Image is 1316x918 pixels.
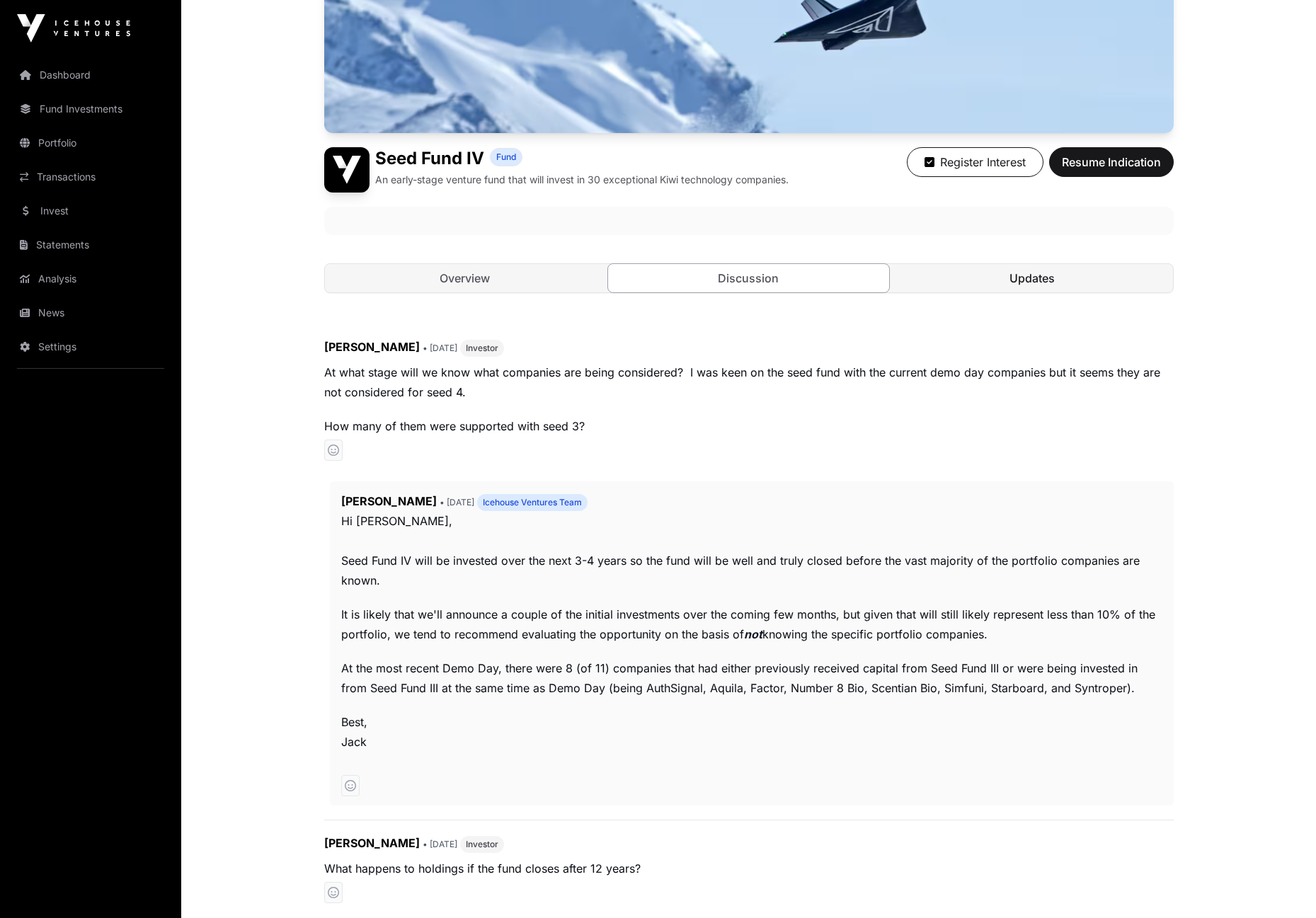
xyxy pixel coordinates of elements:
a: Resume Indication [1049,161,1174,176]
a: Analysis [11,263,170,294]
a: Statements [11,229,170,260]
a: Settings [11,331,170,362]
a: Overview [325,264,606,292]
span: Investor [466,343,498,354]
span: [PERSON_NAME] [324,836,420,850]
span: • [DATE] [423,343,457,353]
span: • [DATE] [440,497,474,507]
a: News [11,297,170,328]
a: Portfolio [11,127,170,159]
img: Seed Fund IV [324,147,370,193]
p: An early-stage venture fund that will invest in 30 exceptional Kiwi technology companies. [375,173,789,187]
em: not [744,627,762,641]
button: Register Interest [907,147,1043,177]
h1: Seed Fund IV [375,147,484,170]
img: Icehouse Ventures Logo [17,14,130,42]
a: Invest [11,195,170,226]
a: Discussion [607,263,890,293]
a: Fund Investments [11,93,170,125]
span: Icehouse Ventures Team [483,497,582,508]
span: Fund [496,151,516,163]
nav: Tabs [325,264,1173,292]
a: Updates [892,264,1173,292]
p: It is likely that we'll announce a couple of the initial investments over the coming few months, ... [341,604,1162,644]
iframe: Chat Widget [1245,850,1316,918]
p: What happens to holdings if the fund closes after 12 years? [324,859,1174,878]
span: Resume Indication [1062,154,1161,171]
span: • [DATE] [423,839,457,849]
span: [PERSON_NAME] [341,494,437,508]
p: Best, Jack [341,712,1162,771]
p: At the most recent Demo Day, there were 8 (of 11) companies that had either previously received c... [341,658,1162,698]
p: How many of them were supported with seed 3? [324,416,1174,436]
button: Resume Indication [1049,147,1174,177]
a: Dashboard [11,59,170,91]
p: Hi [PERSON_NAME], Seed Fund IV will be invested over the next 3-4 years so the fund will be well ... [341,511,1162,590]
span: Investor [466,839,498,850]
p: At what stage will we know what companies are being considered? I was keen on the seed fund with ... [324,362,1174,402]
span: [PERSON_NAME] [324,340,420,354]
a: Transactions [11,161,170,193]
